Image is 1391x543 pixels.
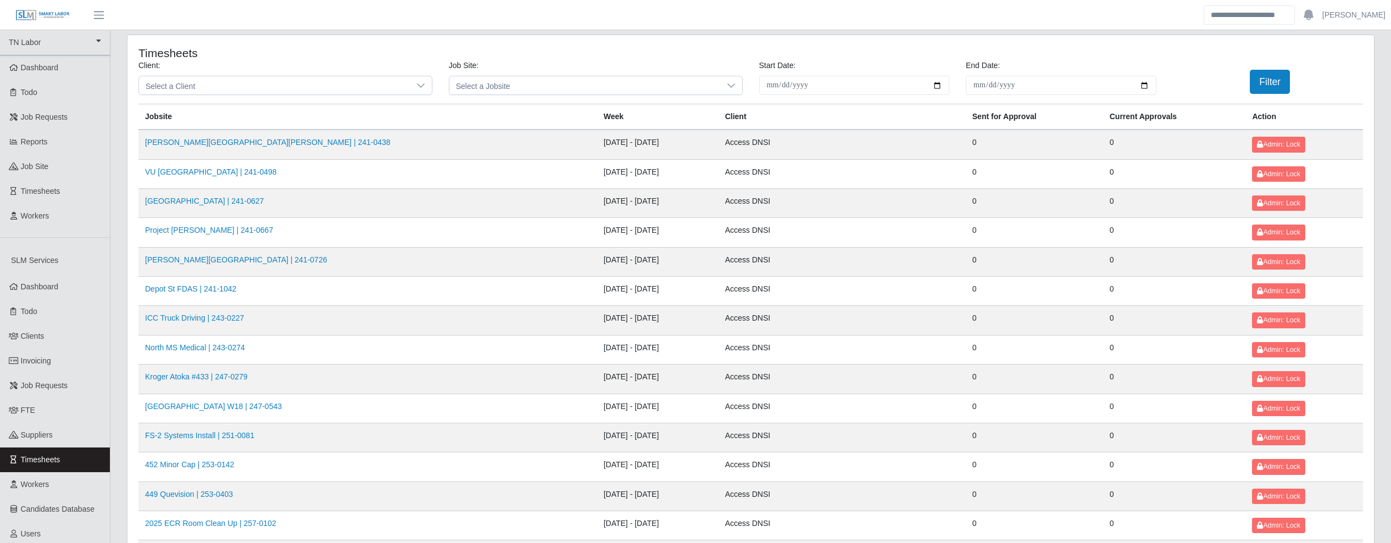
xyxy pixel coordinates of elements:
td: Access DNSI [719,482,966,511]
a: Kroger Atoka #433 | 247-0279 [145,372,248,381]
h4: Timesheets [138,46,639,60]
a: [GEOGRAPHIC_DATA] | 241-0627 [145,197,264,205]
button: Admin: Lock [1252,254,1305,270]
td: 0 [966,452,1103,482]
td: 0 [1103,394,1246,423]
span: job site [21,162,49,171]
td: 0 [1103,188,1246,217]
button: Admin: Lock [1252,166,1305,182]
a: Depot St FDAS | 241-1042 [145,284,236,293]
span: Candidates Database [21,505,95,513]
button: Admin: Lock [1252,312,1305,328]
td: [DATE] - [DATE] [597,335,719,364]
span: Workers [21,480,49,489]
td: 0 [966,365,1103,394]
td: [DATE] - [DATE] [597,130,719,159]
span: Dashboard [21,282,59,291]
span: Admin: Lock [1257,199,1300,207]
td: 0 [1103,130,1246,159]
td: 0 [1103,452,1246,482]
td: Access DNSI [719,306,966,335]
span: Admin: Lock [1257,287,1300,295]
span: Admin: Lock [1257,434,1300,441]
button: Admin: Lock [1252,195,1305,211]
td: 0 [966,306,1103,335]
td: Access DNSI [719,394,966,423]
td: 0 [1103,423,1246,452]
span: Admin: Lock [1257,141,1300,148]
td: [DATE] - [DATE] [597,306,719,335]
span: Timesheets [21,187,60,195]
td: 0 [1103,365,1246,394]
span: Timesheets [21,455,60,464]
span: Todo [21,88,37,97]
td: Access DNSI [719,130,966,159]
td: 0 [966,335,1103,364]
td: 0 [966,394,1103,423]
a: [PERSON_NAME][GEOGRAPHIC_DATA][PERSON_NAME] | 241-0438 [145,138,391,147]
a: [PERSON_NAME][GEOGRAPHIC_DATA] | 241-0726 [145,255,327,264]
span: Admin: Lock [1257,522,1300,529]
button: Admin: Lock [1252,401,1305,416]
span: Job Requests [21,113,68,121]
span: Suppliers [21,430,53,439]
td: 0 [966,188,1103,217]
td: [DATE] - [DATE] [597,452,719,482]
label: Start Date: [759,60,796,71]
th: Sent for Approval [966,104,1103,130]
td: 0 [966,218,1103,247]
td: 0 [966,277,1103,306]
button: Admin: Lock [1252,283,1305,299]
td: 0 [966,482,1103,511]
span: Admin: Lock [1257,405,1300,412]
td: [DATE] - [DATE] [597,365,719,394]
td: 0 [966,423,1103,452]
a: 452 Minor Cap | 253-0142 [145,460,234,469]
label: Client: [138,60,160,71]
td: Access DNSI [719,335,966,364]
td: [DATE] - [DATE] [597,218,719,247]
span: Workers [21,211,49,220]
td: 0 [966,130,1103,159]
td: [DATE] - [DATE] [597,423,719,452]
a: VU [GEOGRAPHIC_DATA] | 241-0498 [145,167,277,176]
label: End Date: [966,60,1000,71]
span: Todo [21,307,37,316]
span: Admin: Lock [1257,492,1300,500]
td: Access DNSI [719,277,966,306]
td: [DATE] - [DATE] [597,277,719,306]
td: Access DNSI [719,423,966,452]
a: Project [PERSON_NAME] | 241-0667 [145,226,273,234]
button: Admin: Lock [1252,371,1305,387]
span: Admin: Lock [1257,463,1300,471]
th: Client [719,104,966,130]
th: Action [1245,104,1363,130]
td: 0 [1103,277,1246,306]
span: Job Requests [21,381,68,390]
td: [DATE] - [DATE] [597,482,719,511]
td: [DATE] - [DATE] [597,159,719,188]
span: Admin: Lock [1257,258,1300,266]
td: 0 [1103,218,1246,247]
td: 0 [1103,159,1246,188]
td: Access DNSI [719,511,966,540]
button: Filter [1250,70,1290,94]
span: Admin: Lock [1257,170,1300,178]
th: Current Approvals [1103,104,1246,130]
td: 0 [1103,306,1246,335]
button: Admin: Lock [1252,137,1305,152]
span: Select a Client [139,76,410,94]
span: Admin: Lock [1257,346,1300,354]
span: Admin: Lock [1257,375,1300,383]
td: Access DNSI [719,247,966,276]
td: [DATE] - [DATE] [597,188,719,217]
span: Dashboard [21,63,59,72]
button: Admin: Lock [1252,430,1305,445]
a: ICC Truck Driving | 243-0227 [145,314,244,322]
td: 0 [1103,335,1246,364]
td: Access DNSI [719,218,966,247]
td: Access DNSI [719,452,966,482]
span: Admin: Lock [1257,228,1300,236]
button: Admin: Lock [1252,518,1305,533]
a: FS-2 Systems Install | 251-0081 [145,431,254,440]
